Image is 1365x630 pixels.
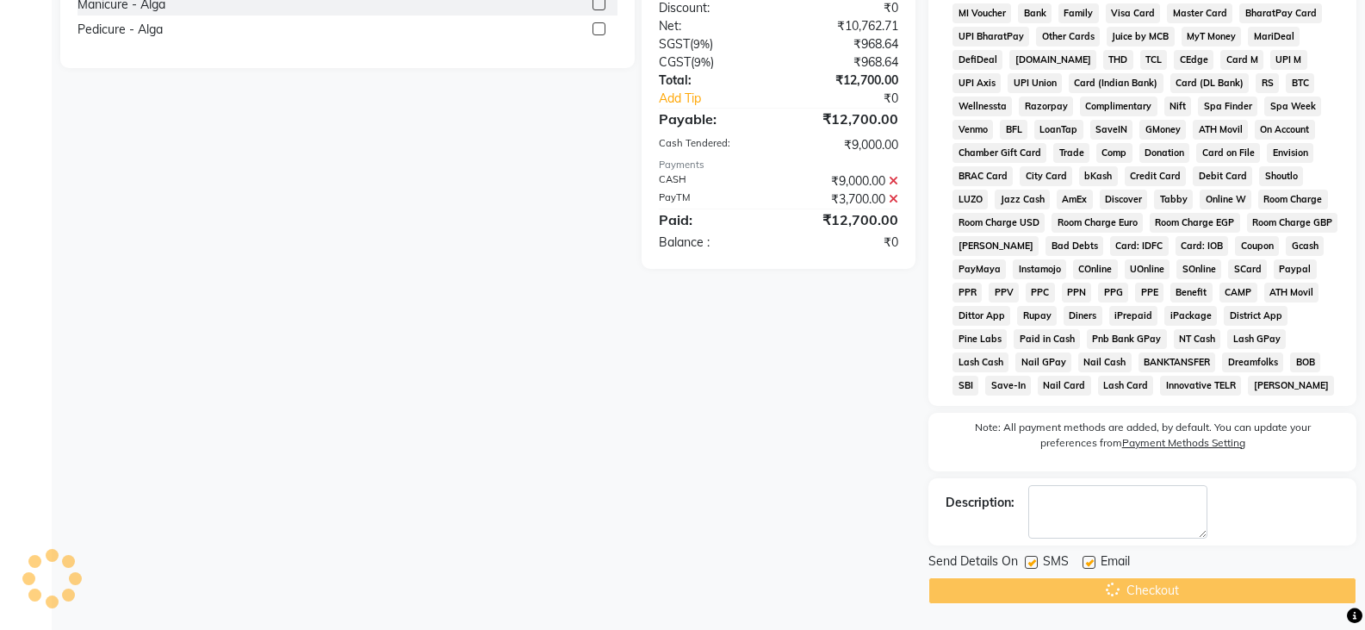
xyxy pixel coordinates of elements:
span: Paid in Cash [1014,329,1080,349]
span: PPG [1098,283,1128,303]
span: Rupay [1017,306,1057,326]
span: Instamojo [1013,259,1066,279]
div: ₹12,700.00 [779,209,911,230]
span: Family [1058,3,1099,23]
span: NT Cash [1174,329,1221,349]
span: Dittor App [952,306,1010,326]
div: ₹9,000.00 [779,136,911,154]
span: Razorpay [1019,97,1073,116]
span: ATH Movil [1193,120,1248,140]
span: Card (DL Bank) [1170,73,1250,93]
span: Save-In [985,376,1031,396]
span: Complimentary [1080,97,1157,116]
span: PPN [1062,283,1092,303]
div: ₹9,000.00 [779,172,911,190]
span: Room Charge GBP [1247,213,1338,233]
div: ₹10,762.71 [779,17,911,35]
span: City Card [1020,166,1072,186]
span: Room Charge EGP [1150,213,1240,233]
span: CEdge [1174,50,1213,70]
span: Spa Week [1264,97,1321,116]
span: PPR [952,283,982,303]
span: Donation [1139,143,1190,163]
span: MI Voucher [952,3,1011,23]
span: RS [1256,73,1279,93]
div: ₹12,700.00 [779,72,911,90]
span: UPI BharatPay [952,27,1029,47]
span: Jazz Cash [995,190,1050,209]
span: 9% [694,55,710,69]
span: PPC [1026,283,1055,303]
span: Card: IDFC [1110,236,1169,256]
span: MariDeal [1248,27,1300,47]
span: SCard [1228,259,1267,279]
span: TCL [1140,50,1168,70]
span: Discover [1100,190,1148,209]
span: BTC [1286,73,1314,93]
div: ₹968.64 [779,35,911,53]
span: Pnb Bank GPay [1087,329,1167,349]
div: Description: [946,494,1014,512]
span: Email [1101,552,1130,574]
div: Paid: [646,209,779,230]
div: ₹3,700.00 [779,190,911,209]
div: Balance : [646,234,779,252]
span: SOnline [1176,259,1221,279]
span: On Account [1255,120,1315,140]
span: BharatPay Card [1239,3,1322,23]
span: Juice by MCB [1107,27,1175,47]
span: Debit Card [1193,166,1252,186]
span: DefiDeal [952,50,1002,70]
span: Lash Card [1098,376,1154,396]
span: [DOMAIN_NAME] [1009,50,1096,70]
span: UPI Axis [952,73,1001,93]
span: CGST [659,54,691,70]
span: Nail Cash [1078,352,1132,372]
span: MyT Money [1182,27,1242,47]
span: UPI M [1270,50,1307,70]
span: LoanTap [1034,120,1083,140]
span: Coupon [1235,236,1279,256]
span: Card (Indian Bank) [1069,73,1163,93]
span: iPackage [1164,306,1217,326]
span: Wellnessta [952,97,1012,116]
span: GMoney [1139,120,1186,140]
div: ₹968.64 [779,53,911,72]
span: Card on File [1196,143,1260,163]
span: Lash GPay [1227,329,1286,349]
span: SBI [952,376,978,396]
span: Room Charge Euro [1052,213,1143,233]
span: Innovative TELR [1160,376,1241,396]
span: Paypal [1274,259,1317,279]
span: Venmo [952,120,993,140]
span: Room Charge USD [952,213,1045,233]
span: Pine Labs [952,329,1007,349]
span: Comp [1096,143,1132,163]
div: ( ) [646,53,779,72]
span: Gcash [1286,236,1324,256]
span: THD [1103,50,1133,70]
span: Other Cards [1036,27,1100,47]
div: Total: [646,72,779,90]
span: Bad Debts [1045,236,1103,256]
div: ( ) [646,35,779,53]
div: ₹12,700.00 [779,109,911,129]
span: bKash [1079,166,1118,186]
span: Nail GPay [1015,352,1071,372]
span: PayMaya [952,259,1006,279]
span: AmEx [1057,190,1093,209]
span: Spa Finder [1198,97,1257,116]
span: CAMP [1219,283,1257,303]
span: BANKTANSFER [1139,352,1216,372]
span: Online W [1200,190,1251,209]
div: Pedicure - Alga [78,21,163,39]
div: CASH [646,172,779,190]
span: Nift [1164,97,1192,116]
span: Benefit [1170,283,1213,303]
div: Payments [659,158,898,172]
div: PayTM [646,190,779,209]
div: Payable: [646,109,779,129]
span: Send Details On [928,552,1018,574]
span: Dreamfolks [1222,352,1283,372]
div: ₹0 [779,234,911,252]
